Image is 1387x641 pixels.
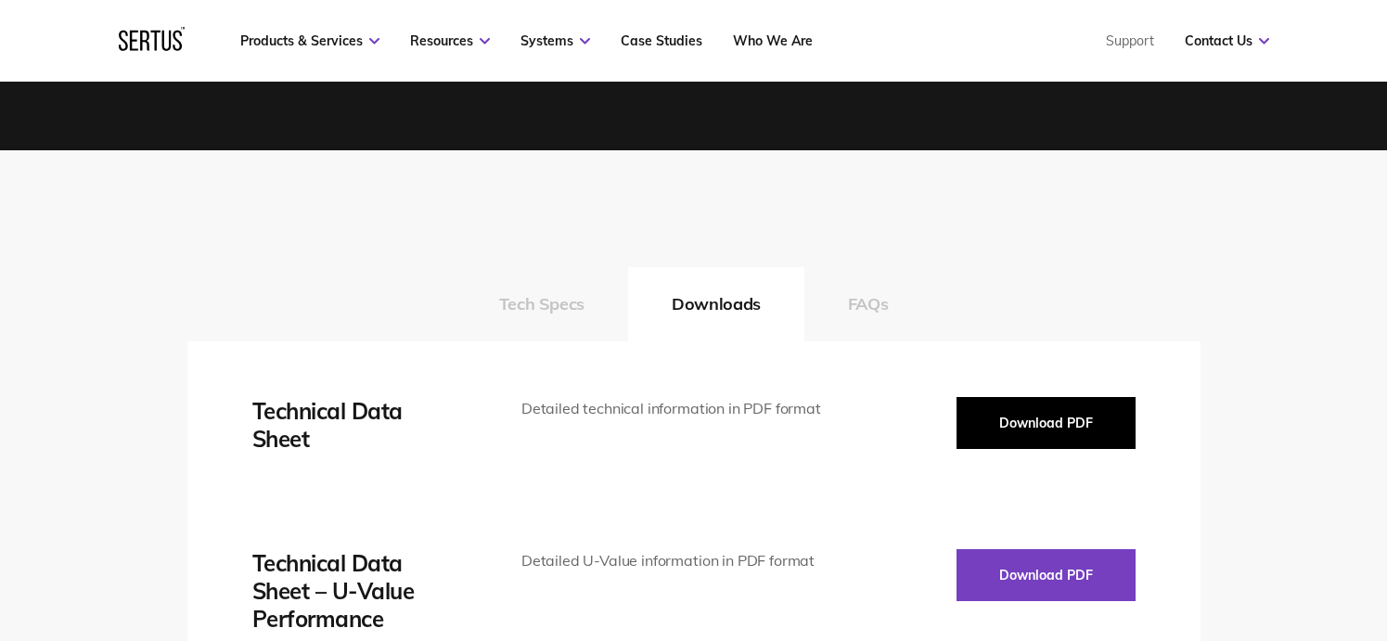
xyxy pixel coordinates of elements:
[733,32,813,49] a: Who We Are
[804,267,932,341] button: FAQs
[957,397,1136,449] button: Download PDF
[240,32,379,49] a: Products & Services
[621,32,702,49] a: Case Studies
[1106,32,1154,49] a: Support
[521,549,828,573] div: Detailed U-Value information in PDF format
[456,267,628,341] button: Tech Specs
[521,397,828,421] div: Detailed technical information in PDF format
[410,32,490,49] a: Resources
[957,549,1136,601] button: Download PDF
[520,32,590,49] a: Systems
[252,397,466,453] div: Technical Data Sheet
[252,549,466,633] div: Technical Data Sheet – U-Value Performance
[1185,32,1269,49] a: Contact Us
